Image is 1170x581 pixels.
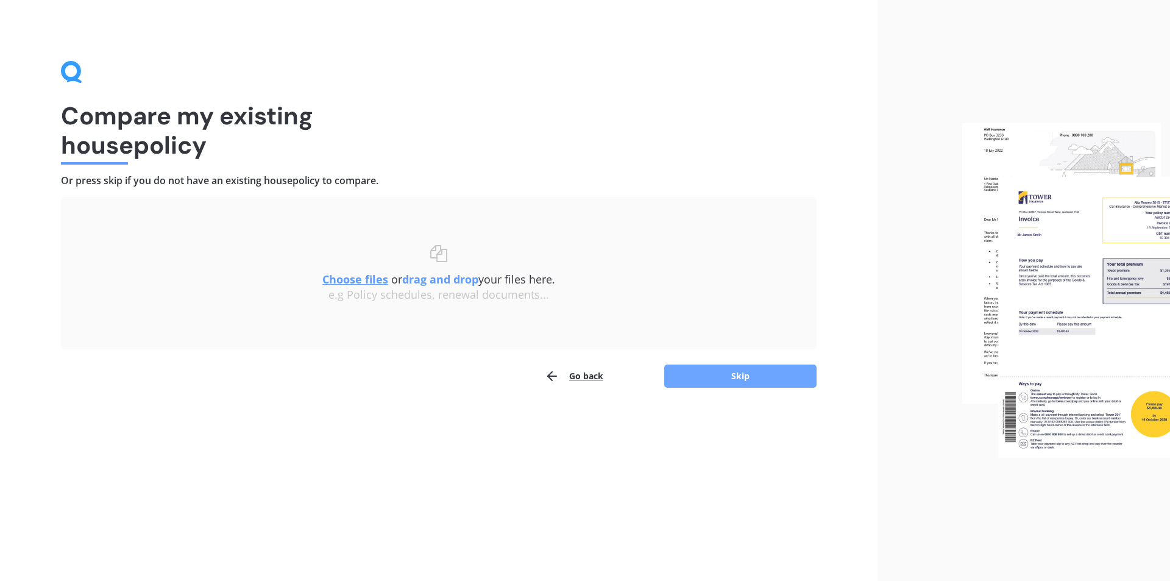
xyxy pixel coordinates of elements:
h1: Compare my existing house policy [61,101,817,160]
img: files.webp [962,123,1170,458]
h4: Or press skip if you do not have an existing house policy to compare. [61,174,817,187]
div: e.g Policy schedules, renewal documents... [85,288,792,302]
u: Choose files [322,272,388,287]
span: or your files here. [322,272,555,287]
button: Skip [664,365,817,388]
b: drag and drop [402,272,478,287]
button: Go back [545,364,603,388]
